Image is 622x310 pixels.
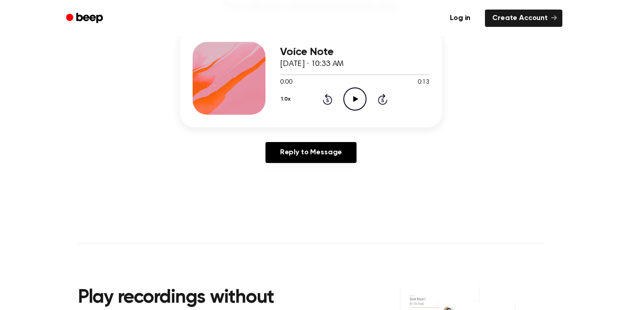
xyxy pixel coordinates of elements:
span: 0:00 [280,78,292,87]
h3: Voice Note [280,46,429,58]
span: [DATE] · 10:33 AM [280,60,344,68]
a: Beep [60,10,111,27]
a: Create Account [485,10,562,27]
a: Reply to Message [265,142,357,163]
a: Log in [441,8,479,29]
span: 0:13 [418,78,429,87]
button: 1.0x [280,91,294,107]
